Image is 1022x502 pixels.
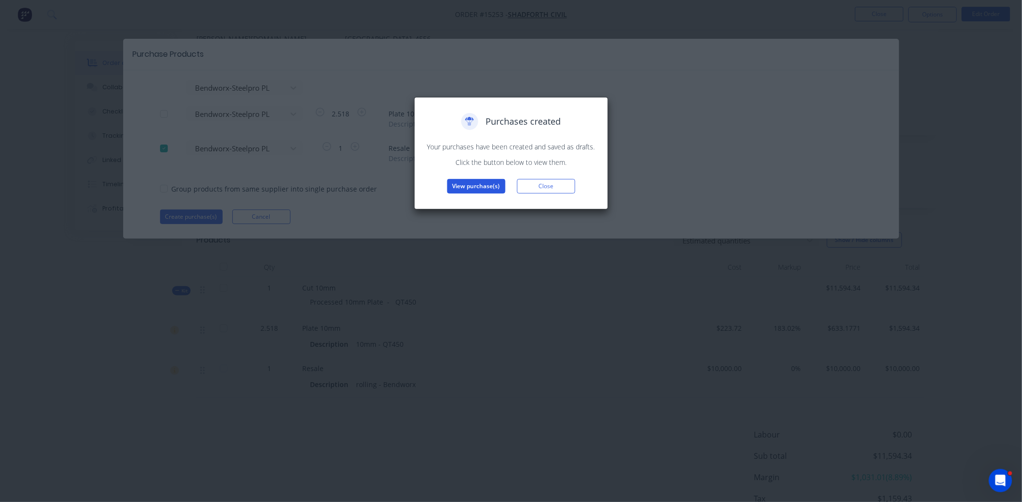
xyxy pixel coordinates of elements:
p: Click the button below to view them. [424,157,598,167]
p: Your purchases have been created and saved as drafts. [424,142,598,152]
iframe: Intercom live chat [989,469,1012,492]
span: Purchases created [486,115,561,128]
button: View purchase(s) [447,179,505,194]
button: Close [517,179,575,194]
